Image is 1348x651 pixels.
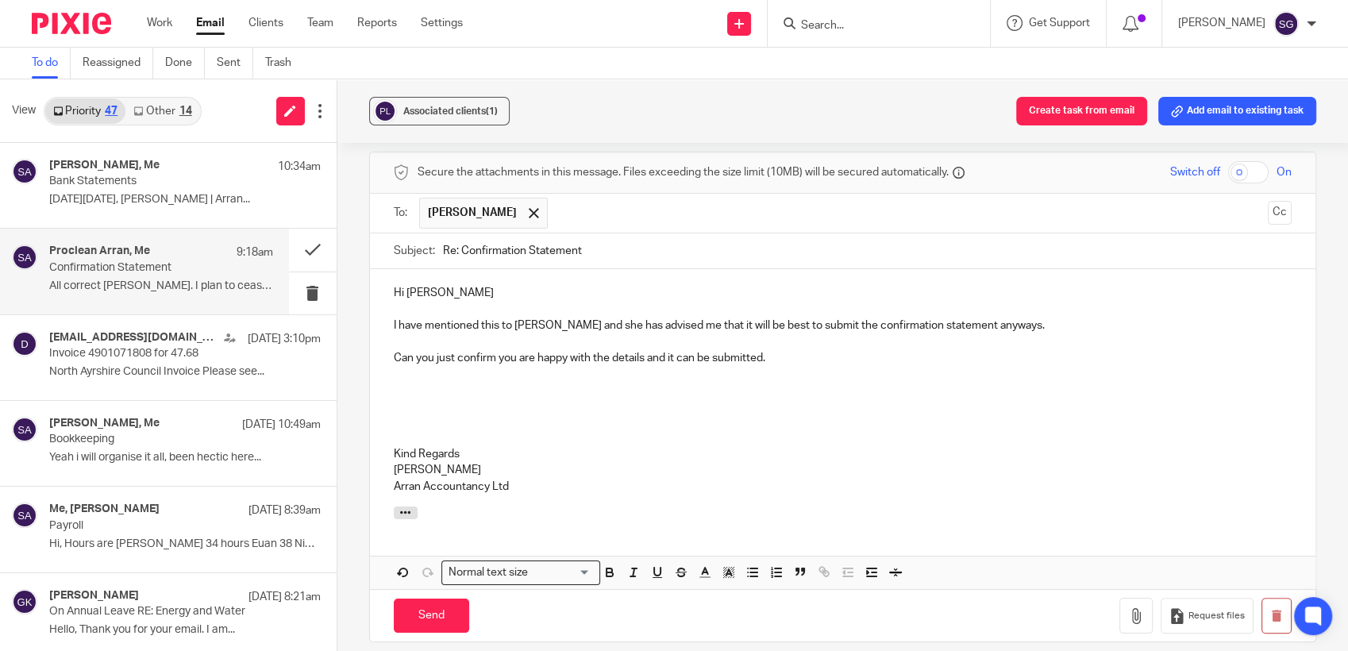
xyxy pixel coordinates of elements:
span: [PERSON_NAME] [428,205,517,221]
p: Can you just confirm you are happy with the details and it can be submitted. [394,350,1292,366]
label: Subject: [394,243,435,259]
a: Done [165,48,205,79]
h4: [EMAIL_ADDRESS][DOMAIN_NAME] [49,331,216,345]
img: svg%3E [12,245,37,270]
button: Associated clients(1) [369,97,510,125]
p: Kind Regards [394,446,1292,462]
img: svg%3E [12,331,37,356]
a: Clients [248,15,283,31]
div: 14 [179,106,192,117]
h4: [PERSON_NAME], Me [49,159,160,172]
span: Request files [1188,610,1245,622]
a: Priority47 [45,98,125,124]
p: [DATE] 3:10pm [248,331,321,347]
p: [DATE] 8:21am [248,589,321,605]
a: Email [196,15,225,31]
span: On [1277,164,1292,180]
p: All correct [PERSON_NAME]. I plan to cease trading... [49,279,273,293]
a: Settings [421,15,463,31]
p: Yeah i will organise it all, been hectic here... [49,451,321,464]
button: Request files [1161,598,1253,634]
div: Search for option [441,560,600,585]
h4: Me, [PERSON_NAME] [49,503,160,516]
p: [PERSON_NAME] [1178,15,1265,31]
a: Work [147,15,172,31]
p: Arran Accountancy Ltd [394,479,1292,495]
p: 10:34am [278,159,321,175]
input: Send [394,599,469,633]
a: Sent [217,48,253,79]
p: Payroll [49,519,266,533]
p: Bookkeeping [49,433,266,446]
p: [DATE] 10:49am [242,417,321,433]
h4: Proclean Arran, Me [49,245,150,258]
img: svg%3E [373,99,397,123]
img: svg%3E [12,503,37,528]
a: Team [307,15,333,31]
h4: [PERSON_NAME], Me [49,417,160,430]
span: View [12,102,36,119]
span: (1) [486,106,498,116]
p: Hi, Hours are [PERSON_NAME] 34 hours Euan 38 Nick... [49,537,321,551]
img: svg%3E [12,159,37,184]
p: Bank Statements [49,175,266,188]
label: To: [394,205,411,221]
a: Other14 [125,98,199,124]
a: Reassigned [83,48,153,79]
p: Hello, Thank you for your email. I am... [49,623,321,637]
p: I have mentioned this to [PERSON_NAME] and she has advised me that it will be best to submit the ... [394,318,1292,333]
span: Normal text size [445,564,532,581]
p: 9:18am [237,245,273,260]
p: On Annual Leave RE: Energy and Water [49,605,266,618]
button: Add email to existing task [1158,97,1316,125]
span: Secure the attachments in this message. Files exceeding the size limit (10MB) will be secured aut... [418,164,949,180]
span: Switch off [1170,164,1220,180]
p: Invoice 4901071808 for 47.68 [49,347,266,360]
p: [DATE] 8:39am [248,503,321,518]
h4: [PERSON_NAME] [49,589,139,603]
img: svg%3E [12,589,37,614]
p: Hi [PERSON_NAME] [394,285,1292,301]
p: Confirmation Statement [49,261,228,275]
div: 47 [105,106,117,117]
span: Associated clients [403,106,498,116]
p: [DATE][DATE], [PERSON_NAME] | Arran... [49,193,321,206]
input: Search [799,19,942,33]
input: Search for option [533,564,590,581]
img: svg%3E [12,417,37,442]
button: Cc [1268,201,1292,225]
p: [PERSON_NAME] [394,462,1292,478]
p: North Ayrshire Council Invoice Please see... [49,365,321,379]
a: Reports [357,15,397,31]
img: Pixie [32,13,111,34]
a: To do [32,48,71,79]
img: svg%3E [1273,11,1299,37]
span: Get Support [1029,17,1090,29]
button: Create task from email [1016,97,1147,125]
a: Trash [265,48,303,79]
